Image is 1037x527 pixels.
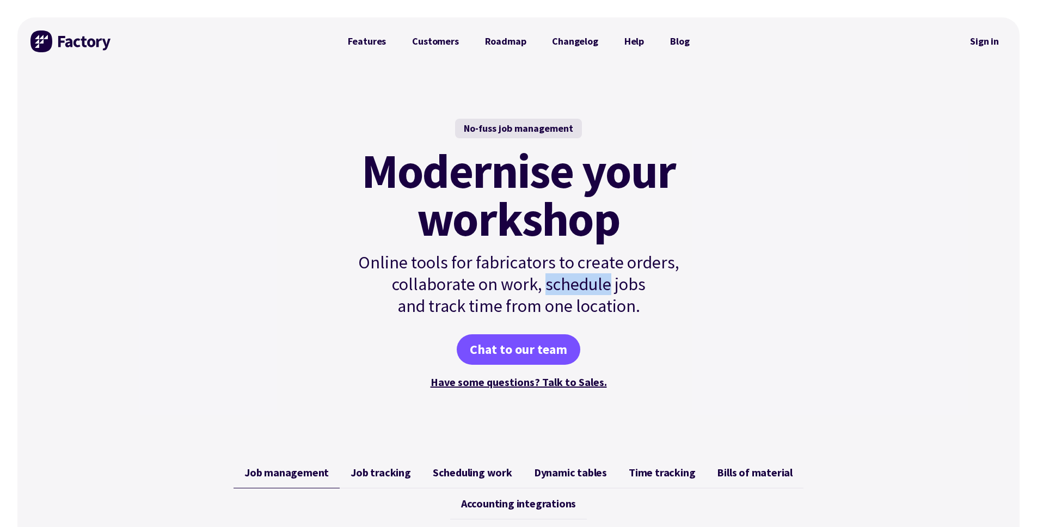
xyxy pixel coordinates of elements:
iframe: Chat Widget [983,475,1037,527]
span: Dynamic tables [534,466,607,479]
span: Job tracking [351,466,411,479]
span: Bills of material [717,466,793,479]
a: Sign in [962,29,1007,54]
a: Customers [399,30,471,52]
a: Have some questions? Talk to Sales. [431,375,607,389]
nav: Secondary Navigation [962,29,1007,54]
span: Job management [244,466,329,479]
a: Chat to our team [457,334,580,365]
a: Help [611,30,657,52]
p: Online tools for fabricators to create orders, collaborate on work, schedule jobs and track time ... [335,252,703,317]
a: Changelog [539,30,611,52]
div: No-fuss job management [455,119,582,138]
a: Features [335,30,400,52]
span: Accounting integrations [461,497,576,510]
img: Factory [30,30,112,52]
mark: Modernise your workshop [361,147,676,243]
span: Time tracking [629,466,695,479]
nav: Primary Navigation [335,30,703,52]
a: Roadmap [472,30,539,52]
a: Blog [657,30,702,52]
span: Scheduling work [433,466,512,479]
